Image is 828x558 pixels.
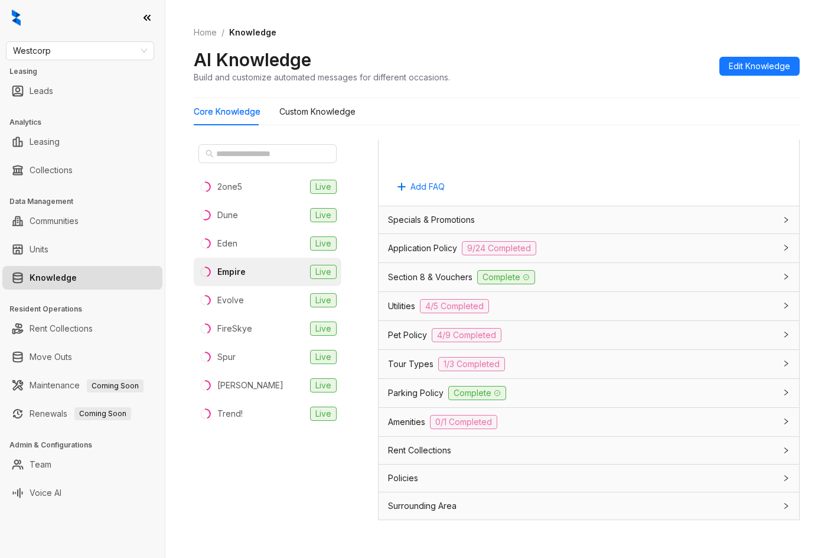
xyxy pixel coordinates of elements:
[310,180,337,194] span: Live
[783,475,790,482] span: collapsed
[448,386,506,400] span: Complete
[379,379,799,407] div: Parking PolicyComplete
[310,236,337,251] span: Live
[229,27,276,37] span: Knowledge
[2,238,162,261] li: Units
[9,117,165,128] h3: Analytics
[388,177,454,196] button: Add FAQ
[206,150,214,158] span: search
[217,351,236,364] div: Spur
[2,374,162,397] li: Maintenance
[719,57,800,76] button: Edit Knowledge
[388,271,472,284] span: Section 8 & Vouchers
[194,48,311,71] h2: AI Knowledge
[13,42,147,60] span: Westcorp
[9,440,165,450] h3: Admin & Configurations
[783,273,790,280] span: collapsed
[2,453,162,476] li: Team
[379,321,799,349] div: Pet Policy4/9 Completed
[783,389,790,396] span: collapsed
[783,216,790,223] span: collapsed
[310,208,337,222] span: Live
[388,499,457,512] span: Surrounding Area
[2,266,162,290] li: Knowledge
[388,300,415,313] span: Utilities
[217,237,237,250] div: Eden
[388,472,418,485] span: Policies
[462,241,536,255] span: 9/24 Completed
[30,402,131,426] a: RenewalsComing Soon
[74,407,131,420] span: Coming Soon
[388,358,433,371] span: Tour Types
[30,266,77,290] a: Knowledge
[30,481,61,505] a: Voice AI
[310,407,337,421] span: Live
[783,302,790,309] span: collapsed
[221,26,224,39] li: /
[310,322,337,336] span: Live
[30,453,51,476] a: Team
[279,105,356,118] div: Custom Knowledge
[194,71,450,83] div: Build and customize automated messages for different occasions.
[217,407,243,420] div: Trend!
[30,238,48,261] a: Units
[30,317,93,340] a: Rent Collections
[783,360,790,367] span: collapsed
[217,209,238,222] div: Dune
[379,437,799,464] div: Rent Collections
[783,447,790,454] span: collapsed
[388,444,451,457] span: Rent Collections
[388,213,475,226] span: Specials & Promotions
[379,465,799,492] div: Policies
[388,387,444,400] span: Parking Policy
[410,180,445,193] span: Add FAQ
[12,9,21,26] img: logo
[379,492,799,520] div: Surrounding Area
[310,293,337,307] span: Live
[388,242,457,255] span: Application Policy
[2,317,162,340] li: Rent Collections
[432,328,501,342] span: 4/9 Completed
[217,322,252,335] div: FireSkye
[783,244,790,251] span: collapsed
[191,26,219,39] a: Home
[9,196,165,207] h3: Data Management
[310,350,337,364] span: Live
[783,502,790,510] span: collapsed
[379,408,799,436] div: Amenities0/1 Completed
[9,304,165,314] h3: Resident Operations
[2,79,162,103] li: Leads
[30,130,60,154] a: Leasing
[388,329,427,342] span: Pet Policy
[217,180,242,193] div: 2one5
[379,234,799,262] div: Application Policy9/24 Completed
[379,350,799,378] div: Tour Types1/3 Completed
[87,379,144,392] span: Coming Soon
[310,378,337,392] span: Live
[477,270,535,284] span: Complete
[30,345,72,369] a: Move Outs
[2,345,162,369] li: Move Outs
[420,299,489,313] span: 4/5 Completed
[729,60,790,73] span: Edit Knowledge
[2,402,162,426] li: Renewals
[194,105,260,118] div: Core Knowledge
[2,158,162,182] li: Collections
[2,130,162,154] li: Leasing
[388,416,425,429] span: Amenities
[430,415,497,429] span: 0/1 Completed
[379,292,799,320] div: Utilities4/5 Completed
[783,418,790,425] span: collapsed
[783,331,790,338] span: collapsed
[438,357,505,371] span: 1/3 Completed
[30,209,79,233] a: Communities
[2,481,162,505] li: Voice AI
[9,66,165,77] h3: Leasing
[379,206,799,233] div: Specials & Promotions
[379,263,799,291] div: Section 8 & VouchersComplete
[217,379,283,392] div: [PERSON_NAME]
[30,158,73,182] a: Collections
[217,294,244,307] div: Evolve
[310,265,337,279] span: Live
[217,265,246,278] div: Empire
